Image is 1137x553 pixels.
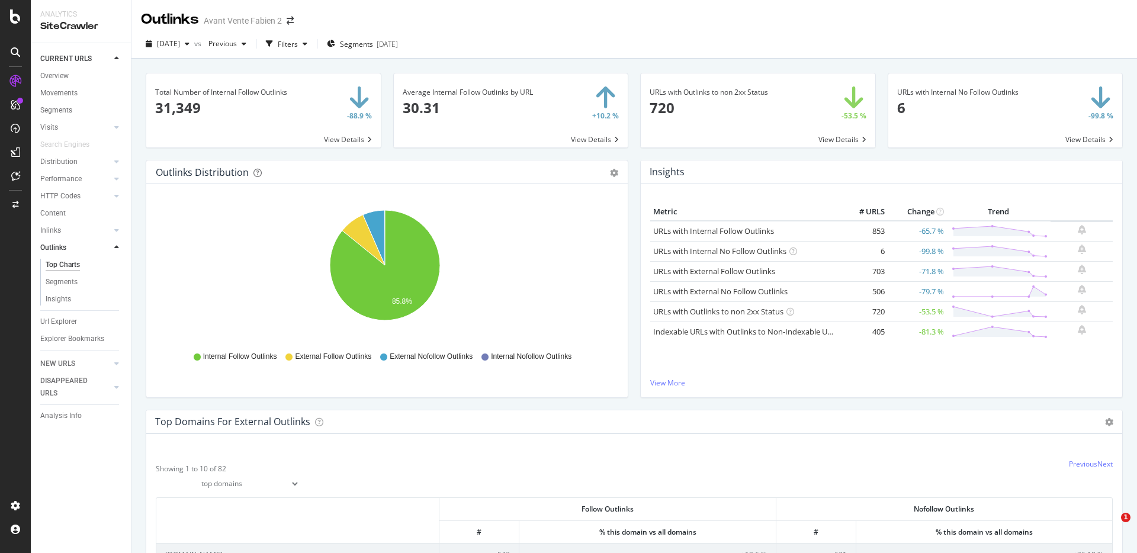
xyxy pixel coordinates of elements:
[40,53,111,65] a: CURRENT URLS
[46,276,78,288] div: Segments
[840,221,888,242] td: 853
[776,498,1112,520] th: Nofollow Outlinks
[888,203,947,221] th: Change
[40,70,69,82] div: Overview
[156,459,226,474] div: Showing 1 to 10 of 82
[40,156,78,168] div: Distribution
[1078,305,1086,314] div: bell-plus
[141,9,199,30] div: Outlinks
[40,70,123,82] a: Overview
[610,169,618,177] div: gear
[141,34,194,53] button: [DATE]
[776,520,856,543] th: #
[287,17,294,25] div: arrow-right-arrow-left
[204,15,282,27] div: Avant Vente Fabien 2
[519,520,776,543] th: % this domain vs all domains
[653,306,783,317] a: URLs with Outlinks to non 2xx Status
[653,266,775,276] a: URLs with External Follow Outlinks
[40,316,123,328] a: Url Explorer
[40,207,123,220] a: Content
[46,259,123,271] a: Top Charts
[40,173,111,185] a: Performance
[1069,459,1097,469] a: Previous
[157,38,180,49] span: 2025 Sep. 15th
[1078,265,1086,274] div: bell-plus
[46,293,123,306] a: Insights
[46,293,71,306] div: Insights
[40,104,72,117] div: Segments
[840,281,888,301] td: 506
[1121,513,1130,522] span: 1
[653,286,788,297] a: URLs with External No Follow Outlinks
[203,352,277,362] span: Internal Follow Outlinks
[392,297,412,306] text: 85.8%
[194,38,204,49] span: vs
[40,87,123,99] a: Movements
[1097,513,1125,541] iframe: Intercom live chat
[40,375,100,400] div: DISAPPEARED URLS
[1078,285,1086,294] div: bell-plus
[155,414,310,430] h4: Top Domains for External Outlinks
[840,321,888,342] td: 405
[40,242,111,254] a: Outlinks
[439,520,519,543] th: #
[653,326,840,337] a: Indexable URLs with Outlinks to Non-Indexable URLs
[840,241,888,261] td: 6
[1078,225,1086,234] div: bell-plus
[40,121,58,134] div: Visits
[650,203,840,221] th: Metric
[40,410,82,422] div: Analysis Info
[650,164,685,180] h4: Insights
[40,190,111,202] a: HTTP Codes
[439,498,776,520] th: Follow Outlinks
[1078,245,1086,254] div: bell-plus
[40,173,82,185] div: Performance
[40,9,121,20] div: Analytics
[888,321,947,342] td: -81.3 %
[40,190,81,202] div: HTTP Codes
[40,333,123,345] a: Explorer Bookmarks
[40,224,111,237] a: Inlinks
[46,259,80,271] div: Top Charts
[390,352,473,362] span: External Nofollow Outlinks
[1078,325,1086,335] div: bell-plus
[322,34,403,53] button: Segments[DATE]
[377,39,398,49] div: [DATE]
[40,121,111,134] a: Visits
[888,281,947,301] td: -79.7 %
[46,276,123,288] a: Segments
[653,226,774,236] a: URLs with Internal Follow Outlinks
[40,87,78,99] div: Movements
[653,246,786,256] a: URLs with Internal No Follow Outlinks
[650,378,1113,388] a: View More
[40,333,104,345] div: Explorer Bookmarks
[888,301,947,321] td: -53.5 %
[1105,418,1113,426] i: Options
[1097,459,1113,469] a: Next
[40,139,89,151] div: Search Engines
[156,203,614,340] svg: A chart.
[840,301,888,321] td: 720
[40,358,75,370] div: NEW URLS
[40,20,121,33] div: SiteCrawler
[40,139,101,151] a: Search Engines
[340,39,373,49] span: Segments
[40,358,111,370] a: NEW URLS
[156,166,249,178] div: Outlinks Distribution
[40,53,92,65] div: CURRENT URLS
[40,207,66,220] div: Content
[840,203,888,221] th: # URLS
[40,316,77,328] div: Url Explorer
[888,221,947,242] td: -65.7 %
[295,352,371,362] span: External Follow Outlinks
[40,104,123,117] a: Segments
[261,34,312,53] button: Filters
[840,261,888,281] td: 703
[278,39,298,49] div: Filters
[888,241,947,261] td: -99.8 %
[856,520,1112,543] th: % this domain vs all domains
[40,224,61,237] div: Inlinks
[888,261,947,281] td: -71.8 %
[204,38,237,49] span: Previous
